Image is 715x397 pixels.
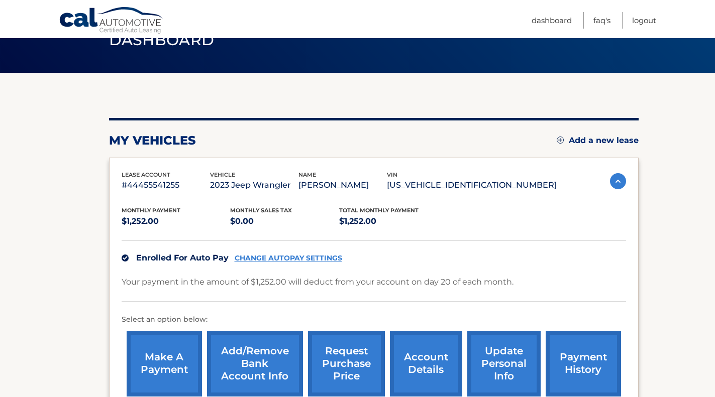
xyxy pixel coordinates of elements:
[122,254,129,261] img: check.svg
[122,171,170,178] span: lease account
[467,331,541,396] a: update personal info
[387,171,397,178] span: vin
[298,171,316,178] span: name
[122,275,514,289] p: Your payment in the amount of $1,252.00 will deduct from your account on day 20 of each month.
[109,133,196,148] h2: my vehicles
[122,207,180,214] span: Monthly Payment
[390,331,462,396] a: account details
[210,171,235,178] span: vehicle
[235,254,342,262] a: CHANGE AUTOPAY SETTINGS
[532,12,572,29] a: Dashboard
[230,207,292,214] span: Monthly sales Tax
[546,331,621,396] a: payment history
[557,137,564,144] img: add.svg
[109,31,215,49] span: Dashboard
[230,214,339,228] p: $0.00
[127,331,202,396] a: make a payment
[122,314,626,326] p: Select an option below:
[59,7,164,36] a: Cal Automotive
[610,173,626,189] img: accordion-active.svg
[632,12,656,29] a: Logout
[308,331,385,396] a: request purchase price
[339,207,419,214] span: Total Monthly Payment
[298,178,387,192] p: [PERSON_NAME]
[207,331,303,396] a: Add/Remove bank account info
[136,253,229,262] span: Enrolled For Auto Pay
[122,178,210,192] p: #44455541255
[557,136,639,146] a: Add a new lease
[122,214,231,228] p: $1,252.00
[339,214,448,228] p: $1,252.00
[210,178,298,192] p: 2023 Jeep Wrangler
[387,178,557,192] p: [US_VEHICLE_IDENTIFICATION_NUMBER]
[593,12,610,29] a: FAQ's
